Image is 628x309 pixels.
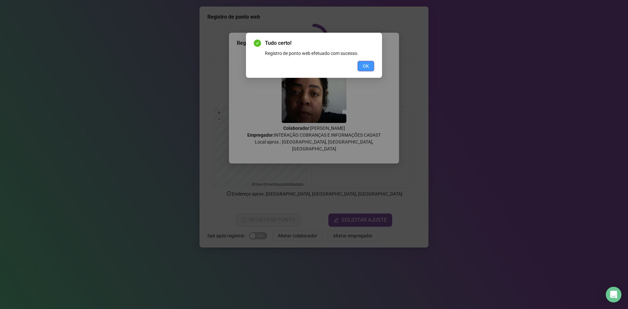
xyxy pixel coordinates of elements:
button: OK [358,61,374,71]
span: OK [363,62,369,70]
span: check-circle [254,40,261,47]
div: Registro de ponto web efetuado com sucesso. [265,50,374,57]
span: Tudo certo! [265,39,374,47]
div: Open Intercom Messenger [606,287,621,302]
